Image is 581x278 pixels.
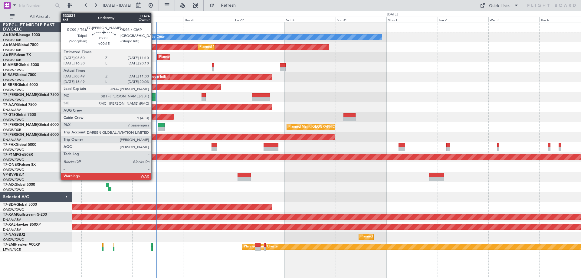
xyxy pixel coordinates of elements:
div: Tue 26 [81,17,132,22]
a: OMDW/DWC [3,118,24,122]
div: No Crew [151,33,165,42]
div: Thu 28 [183,17,234,22]
span: T7-[PERSON_NAME] [3,133,38,137]
span: T7-XAM [3,213,17,217]
a: OMDW/DWC [3,208,24,212]
a: DNAA/ABV [3,217,21,222]
a: OMDW/DWC [3,188,24,192]
span: All Aircraft [16,15,64,19]
a: DNAA/ABV [3,227,21,232]
a: OMDW/DWC [3,158,24,162]
div: Quick Links [489,3,510,9]
div: Planned Maint [GEOGRAPHIC_DATA] ([GEOGRAPHIC_DATA] Intl) [159,53,260,62]
div: Planned Maint [GEOGRAPHIC_DATA] ([GEOGRAPHIC_DATA] Intl) [199,43,300,52]
div: Wed 3 [488,17,539,22]
div: Sun 31 [336,17,386,22]
a: A6-EFIFalcon 7X [3,53,31,57]
span: T7-XAL [3,223,15,227]
a: T7-ONEXFalcon 8X [3,163,36,167]
a: T7-NASBBJ2 [3,233,25,237]
span: T7-BDA [3,203,16,207]
a: A6-MAHGlobal 7500 [3,43,38,47]
span: M-AMBR [3,63,18,67]
span: T7-P1MP [3,153,18,157]
a: T7-EMIHawker 900XP [3,243,40,247]
div: [DATE] [387,12,398,17]
a: OMDB/DXB [3,48,21,52]
a: A6-KAHLineage 1000 [3,33,40,37]
a: M-AMBRGlobal 5000 [3,63,39,67]
div: Fri 29 [234,17,285,22]
a: OMDW/DWC [3,178,24,182]
span: T7-NAS [3,233,16,237]
div: Tue 2 [438,17,488,22]
a: LFMN/NCE [3,247,21,252]
span: VP-BVV [3,173,16,177]
a: T7-P1MPG-650ER [3,153,33,157]
span: A6-EFI [3,53,14,57]
span: T7-GTS [3,113,15,117]
div: Sat 30 [285,17,336,22]
a: T7-AAYGlobal 7500 [3,103,37,107]
span: M-RRRR [3,83,17,87]
div: Planned Maint Dubai (Al Maktoum Intl) [102,162,162,172]
a: OMDB/DXB [3,58,21,62]
a: T7-XAMGulfstream G-200 [3,213,47,217]
span: A6-MAH [3,43,18,47]
a: T7-XALHawker 850XP [3,223,41,227]
div: Planned Maint Dubai (Al Maktoum Intl) [91,73,151,82]
input: Trip Number [18,1,53,10]
a: T7-AIXGlobal 5000 [3,183,35,187]
span: [DATE] - [DATE] [103,3,131,8]
span: A6-KAH [3,33,17,37]
button: Quick Links [477,1,522,10]
button: Refresh [207,1,243,10]
a: OMDW/DWC [3,98,24,102]
div: Planned Maint [GEOGRAPHIC_DATA] ([GEOGRAPHIC_DATA] Intl) [288,123,389,132]
a: M-RAFIGlobal 7500 [3,73,36,77]
a: OMDW/DWC [3,168,24,172]
a: OMDW/DWC [3,78,24,82]
a: OMDW/DWC [3,237,24,242]
a: T7-[PERSON_NAME]Global 6000 [3,123,59,127]
div: Planned Maint Chester [244,242,279,251]
span: M-RAFI [3,73,16,77]
a: OMDW/DWC [3,88,24,92]
a: OMDB/DXB [3,128,21,132]
a: T7-[PERSON_NAME]Global 7500 [3,93,59,97]
a: OMDW/DWC [3,68,24,72]
div: Planned Maint Dubai (Al Maktoum Intl) [106,73,166,82]
a: OMDW/DWC [3,148,24,152]
a: T7-BDAGlobal 5000 [3,203,37,207]
span: T7-AAY [3,103,16,107]
a: DNAA/ABV [3,138,21,142]
span: T7-EMI [3,243,15,247]
a: T7-FHXGlobal 5000 [3,143,36,147]
a: DNAA/ABV [3,108,21,112]
a: M-RRRRGlobal 6000 [3,83,38,87]
div: Planned Maint [GEOGRAPHIC_DATA] ([GEOGRAPHIC_DATA] Intl) [92,123,193,132]
div: Planned Maint Dubai (Al Maktoum Intl) [89,103,149,112]
a: T7-[PERSON_NAME]Global 6000 [3,133,59,137]
div: Mon 1 [386,17,437,22]
button: All Aircraft [7,12,66,21]
span: Refresh [216,3,241,8]
a: VP-BVVBBJ1 [3,173,25,177]
span: T7-[PERSON_NAME] [3,123,38,127]
div: Wed 27 [132,17,183,22]
div: Planned Maint Abuja ([PERSON_NAME] Intl) [360,232,428,241]
a: T7-GTSGlobal 7500 [3,113,36,117]
div: [DATE] [73,12,84,17]
span: T7-[PERSON_NAME] [3,93,38,97]
span: T7-ONEX [3,163,19,167]
span: T7-AIX [3,183,15,187]
a: OMDB/DXB [3,38,21,42]
span: T7-FHX [3,143,16,147]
